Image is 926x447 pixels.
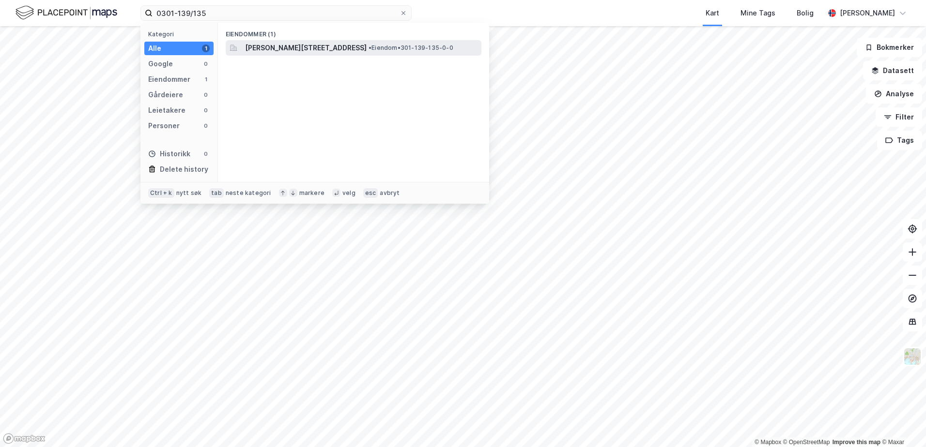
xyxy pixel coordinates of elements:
div: Kontrollprogram for chat [878,401,926,447]
a: Improve this map [833,439,880,446]
div: Delete history [160,164,208,175]
div: 0 [202,60,210,68]
div: 0 [202,91,210,99]
div: Eiendommer [148,74,190,85]
div: velg [342,189,355,197]
div: avbryt [380,189,400,197]
img: Z [903,347,922,366]
div: Gårdeiere [148,89,183,101]
a: Mapbox homepage [3,433,46,444]
div: 1 [202,75,210,83]
div: 0 [202,150,210,158]
button: Bokmerker [857,38,922,57]
div: Mine Tags [741,7,775,19]
a: Mapbox [755,439,781,446]
div: [PERSON_NAME] [840,7,895,19]
div: Alle [148,43,161,54]
div: Kart [706,7,719,19]
div: Google [148,58,173,70]
div: esc [363,188,378,198]
div: Bolig [797,7,814,19]
a: OpenStreetMap [783,439,830,446]
button: Datasett [863,61,922,80]
span: [PERSON_NAME][STREET_ADDRESS] [245,42,367,54]
img: logo.f888ab2527a4732fd821a326f86c7f29.svg [15,4,117,21]
div: 0 [202,122,210,130]
iframe: Chat Widget [878,401,926,447]
button: Tags [877,131,922,150]
div: Ctrl + k [148,188,174,198]
div: nytt søk [176,189,202,197]
div: Kategori [148,30,214,38]
span: • [369,44,371,51]
span: Eiendom • 301-139-135-0-0 [369,44,453,52]
div: Historikk [148,148,190,160]
div: Leietakere [148,104,185,116]
div: 1 [202,45,210,52]
div: Personer [148,120,180,132]
button: Analyse [866,84,922,104]
div: markere [299,189,324,197]
div: 0 [202,106,210,114]
button: Filter [876,107,922,127]
div: tab [209,188,224,198]
div: neste kategori [226,189,271,197]
div: Eiendommer (1) [218,23,489,40]
input: Søk på adresse, matrikkel, gårdeiere, leietakere eller personer [153,6,400,20]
